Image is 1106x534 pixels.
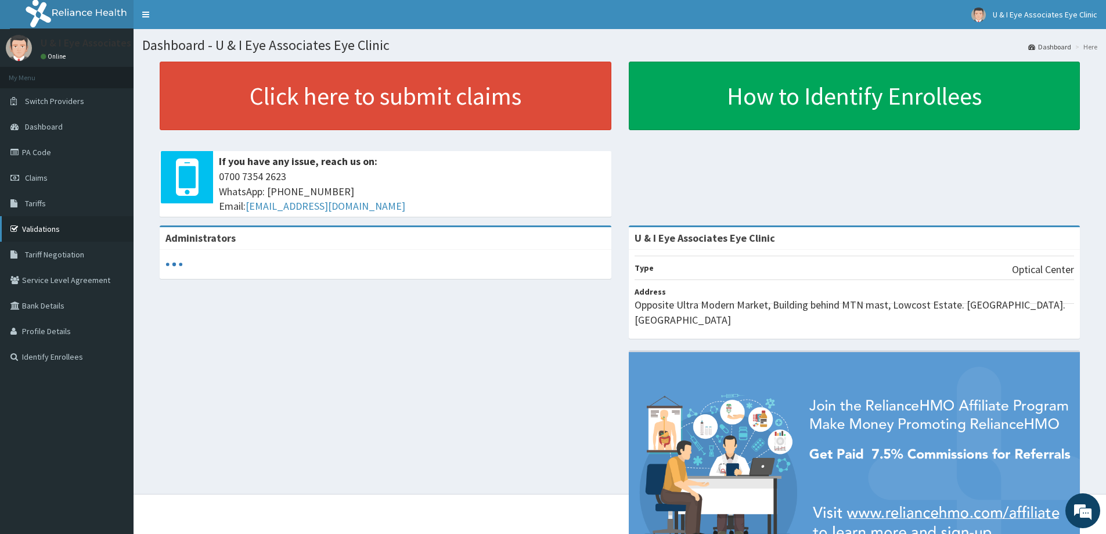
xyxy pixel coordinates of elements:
svg: audio-loading [165,256,183,273]
p: Optical Center [1012,262,1074,277]
span: Switch Providers [25,96,84,106]
span: 0700 7354 2623 WhatsApp: [PHONE_NUMBER] Email: [219,169,606,214]
a: [EMAIL_ADDRESS][DOMAIN_NAME] [246,199,405,213]
span: Tariff Negotiation [25,249,84,260]
p: U & I Eye Associates Eye Clinic [41,38,176,48]
p: Opposite Ultra Modern Market, Building behind MTN mast, Lowcost Estate. [GEOGRAPHIC_DATA]. [GEOGR... [635,298,1075,327]
a: Click here to submit claims [160,62,611,130]
img: User Image [6,35,32,61]
b: If you have any issue, reach us on: [219,155,377,168]
h1: Dashboard - U & I Eye Associates Eye Clinic [142,38,1097,53]
li: Here [1072,42,1097,52]
a: How to Identify Enrollees [629,62,1080,130]
span: Claims [25,173,48,183]
a: Online [41,52,69,60]
span: Tariffs [25,198,46,209]
img: User Image [971,8,986,22]
strong: U & I Eye Associates Eye Clinic [635,231,775,245]
span: Dashboard [25,121,63,132]
b: Type [635,263,654,273]
a: Dashboard [1028,42,1071,52]
b: Address [635,286,666,297]
span: U & I Eye Associates Eye Clinic [993,9,1097,20]
b: Administrators [165,231,236,245]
